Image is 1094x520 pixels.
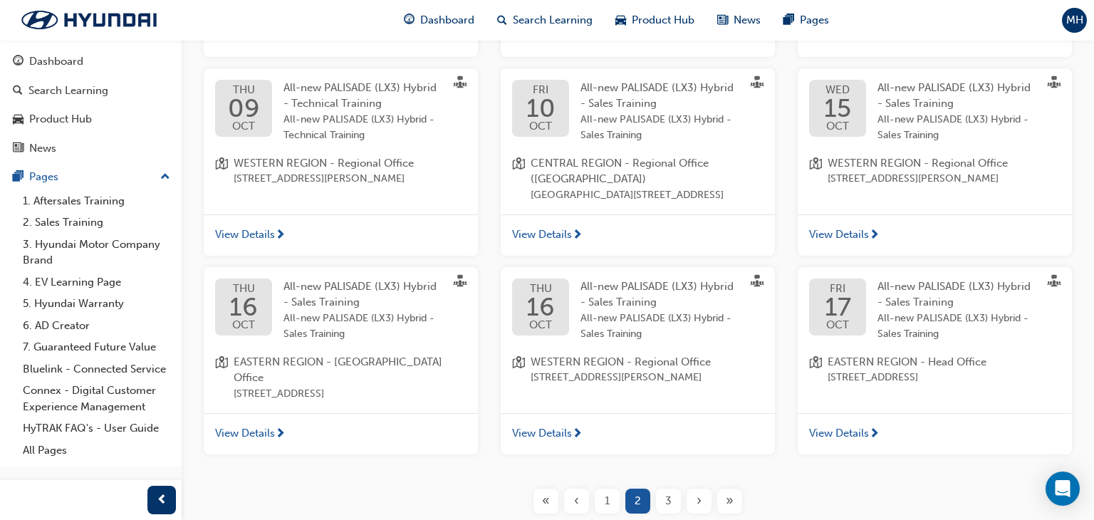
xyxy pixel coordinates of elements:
a: View Details [501,214,775,256]
span: sessionType_FACE_TO_FACE-icon [751,76,764,92]
span: guage-icon [404,11,415,29]
span: car-icon [13,113,24,126]
span: guage-icon [13,56,24,68]
span: pages-icon [783,11,794,29]
a: 1. Aftersales Training [17,190,176,212]
button: THU09OCTAll-new PALISADE (LX3) Hybrid - Technical TrainingAll-new PALISADE (LX3) Hybrid - Technic... [204,68,478,256]
span: prev-icon [157,492,167,509]
button: Next page [684,489,714,514]
span: View Details [809,227,869,243]
span: next-icon [869,428,880,441]
div: News [29,140,56,157]
a: Trak [7,5,171,35]
a: FRI10OCTAll-new PALISADE (LX3) Hybrid - Sales TrainingAll-new PALISADE (LX3) Hybrid - Sales Training [512,80,764,144]
span: [STREET_ADDRESS] [234,386,467,402]
span: 09 [228,95,260,121]
span: car-icon [615,11,626,29]
span: [STREET_ADDRESS][PERSON_NAME] [828,171,1008,187]
a: location-iconWESTERN REGION - Regional Office[STREET_ADDRESS][PERSON_NAME] [809,155,1061,187]
span: Product Hub [632,12,694,28]
span: All-new PALISADE (LX3) Hybrid - Sales Training [283,311,444,343]
span: FRI [825,284,851,294]
a: HyTRAK FAQ's - User Guide [17,417,176,440]
span: View Details [215,227,275,243]
button: MH [1062,8,1087,33]
span: next-icon [275,229,286,242]
span: next-icon [572,428,583,441]
span: [STREET_ADDRESS] [828,370,986,386]
span: 16 [229,294,258,320]
a: location-iconWESTERN REGION - Regional Office[STREET_ADDRESS][PERSON_NAME] [215,155,467,187]
span: 1 [605,493,610,509]
div: Search Learning [28,83,108,99]
span: THU [229,284,258,294]
span: FRI [526,85,556,95]
a: 7. Guaranteed Future Value [17,336,176,358]
a: news-iconNews [706,6,772,35]
a: All Pages [17,440,176,462]
span: All-new PALISADE (LX3) Hybrid - Sales Training [877,280,1031,309]
button: FRI17OCTAll-new PALISADE (LX3) Hybrid - Sales TrainingAll-new PALISADE (LX3) Hybrid - Sales Train... [798,267,1072,454]
a: THU09OCTAll-new PALISADE (LX3) Hybrid - Technical TrainingAll-new PALISADE (LX3) Hybrid - Technic... [215,80,467,144]
span: 16 [526,294,555,320]
a: location-iconCENTRAL REGION - Regional Office ([GEOGRAPHIC_DATA])[GEOGRAPHIC_DATA][STREET_ADDRESS] [512,155,764,204]
a: location-iconEASTERN REGION - [GEOGRAPHIC_DATA] Office[STREET_ADDRESS] [215,354,467,402]
span: 10 [526,95,556,121]
div: Product Hub [29,111,92,128]
span: sessionType_FACE_TO_FACE-icon [751,275,764,291]
a: View Details [204,413,478,454]
a: FRI17OCTAll-new PALISADE (LX3) Hybrid - Sales TrainingAll-new PALISADE (LX3) Hybrid - Sales Training [809,279,1061,343]
span: news-icon [717,11,728,29]
span: search-icon [13,85,23,98]
a: 4. EV Learning Page [17,271,176,293]
span: View Details [215,425,275,442]
span: View Details [512,227,572,243]
button: THU16OCTAll-new PALISADE (LX3) Hybrid - Sales TrainingAll-new PALISADE (LX3) Hybrid - Sales Train... [204,267,478,454]
a: 3. Hyundai Motor Company Brand [17,234,176,271]
span: news-icon [13,142,24,155]
span: location-icon [512,354,525,386]
span: Pages [800,12,829,28]
button: Last page [714,489,745,514]
span: sessionType_FACE_TO_FACE-icon [454,76,467,92]
a: Connex - Digital Customer Experience Management [17,380,176,417]
span: search-icon [497,11,507,29]
button: THU16OCTAll-new PALISADE (LX3) Hybrid - Sales TrainingAll-new PALISADE (LX3) Hybrid - Sales Train... [501,267,775,454]
a: News [6,135,176,162]
span: ‹ [574,493,579,509]
span: View Details [809,425,869,442]
span: location-icon [215,155,228,187]
span: 2 [635,493,641,509]
a: car-iconProduct Hub [604,6,706,35]
span: All-new PALISADE (LX3) Hybrid - Technical Training [283,112,444,144]
span: OCT [229,320,258,331]
span: THU [526,284,555,294]
span: › [697,493,702,509]
a: Bluelink - Connected Service [17,358,176,380]
div: Dashboard [29,53,83,70]
a: WED15OCTAll-new PALISADE (LX3) Hybrid - Sales TrainingAll-new PALISADE (LX3) Hybrid - Sales Training [809,80,1061,144]
a: Search Learning [6,78,176,104]
span: 3 [665,493,672,509]
button: Pages [6,164,176,190]
span: EASTERN REGION - Head Office [828,354,986,370]
span: 17 [825,294,851,320]
span: All-new PALISADE (LX3) Hybrid - Sales Training [580,311,741,343]
a: View Details [204,214,478,256]
span: [GEOGRAPHIC_DATA][STREET_ADDRESS] [531,187,764,204]
span: OCT [526,320,555,331]
a: View Details [798,214,1072,256]
span: MH [1066,12,1083,28]
a: 5. Hyundai Warranty [17,293,176,315]
button: Page 1 [592,489,622,514]
button: DashboardSearch LearningProduct HubNews [6,46,176,164]
button: Previous page [561,489,592,514]
span: All-new PALISADE (LX3) Hybrid - Sales Training [580,112,741,144]
a: location-iconEASTERN REGION - Head Office[STREET_ADDRESS] [809,354,1061,386]
span: next-icon [572,229,583,242]
span: THU [228,85,260,95]
button: Page 3 [653,489,684,514]
a: location-iconWESTERN REGION - Regional Office[STREET_ADDRESS][PERSON_NAME] [512,354,764,386]
span: All-new PALISADE (LX3) Hybrid - Sales Training [580,81,734,110]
